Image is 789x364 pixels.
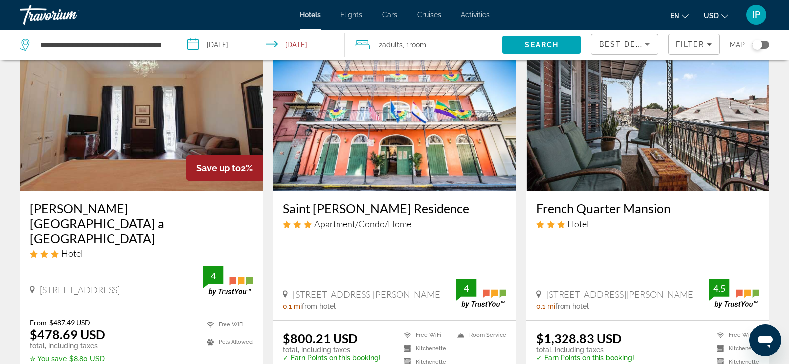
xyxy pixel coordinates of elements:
div: 3 star Hotel [30,248,253,259]
span: from hotel [555,302,589,310]
button: Search [502,36,581,54]
div: 2% [186,155,263,181]
img: TrustYou guest rating badge [709,279,759,308]
span: Apartment/Condo/Home [314,218,411,229]
li: Room Service [452,331,506,339]
button: User Menu [743,4,769,25]
span: , 1 [403,38,426,52]
a: Flights [340,11,362,19]
li: Pets Allowed [202,336,253,348]
img: TrustYou guest rating badge [456,279,506,308]
p: total, including taxes [283,346,381,354]
span: from hotel [302,302,336,310]
li: Free WiFi [712,331,759,339]
a: Cruises [417,11,441,19]
del: $487.49 USD [49,318,90,327]
mat-select: Sort by [599,38,650,50]
a: French Quarter Mansion [536,201,759,216]
ins: $478.69 USD [30,327,105,342]
img: TrustYou guest rating badge [203,266,253,296]
span: Room [409,41,426,49]
li: Kitchenette [399,344,452,353]
span: USD [704,12,719,20]
a: Hotels [300,11,321,19]
span: [STREET_ADDRESS] [40,284,120,295]
span: 0.1 mi [536,302,555,310]
input: Search hotel destination [39,37,162,52]
button: Filters [668,34,720,55]
a: Activities [461,11,490,19]
span: ✮ You save [30,355,67,363]
span: Hotel [61,248,83,259]
button: Change language [670,8,689,23]
p: total, including taxes [536,346,634,354]
div: 3 star Apartment [283,218,506,229]
div: 4 [456,282,476,294]
span: Map [730,38,745,52]
button: Travelers: 2 adults, 0 children [345,30,502,60]
span: IP [752,10,760,20]
span: Search [525,41,559,49]
span: Hotel [567,218,589,229]
li: Free WiFi [202,318,253,331]
a: Travorium [20,2,119,28]
div: 4.5 [709,282,729,294]
p: ✓ Earn Points on this booking! [536,354,634,362]
div: 3 star Hotel [536,218,759,229]
div: 4 [203,270,223,282]
img: Andrew Jackson Hotel a French Quarter Inns Hotel [20,31,263,191]
p: ✓ Earn Points on this booking! [283,354,381,362]
a: [PERSON_NAME][GEOGRAPHIC_DATA] a [GEOGRAPHIC_DATA] [30,201,253,245]
ins: $800.21 USD [283,331,358,346]
img: French Quarter Mansion [526,31,769,191]
img: Saint Philip Residence [273,31,516,191]
a: Cars [382,11,397,19]
span: Save up to [196,163,241,173]
button: Select check in and out date [177,30,344,60]
span: Best Deals [599,40,651,48]
span: en [670,12,679,20]
span: [STREET_ADDRESS][PERSON_NAME] [546,289,696,300]
li: Kitchenette [712,344,759,353]
a: Saint [PERSON_NAME] Residence [283,201,506,216]
ins: $1,328.83 USD [536,331,622,346]
span: Filter [676,40,704,48]
span: 2 [379,38,403,52]
span: 0.1 mi [283,302,302,310]
span: [STREET_ADDRESS][PERSON_NAME] [293,289,443,300]
p: $8.80 USD [30,355,128,363]
li: Free WiFi [399,331,452,339]
button: Toggle map [745,40,769,49]
iframe: Button to launch messaging window [749,324,781,356]
span: Adults [382,41,403,49]
span: From [30,318,47,327]
button: Change currency [704,8,728,23]
p: total, including taxes [30,342,128,350]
